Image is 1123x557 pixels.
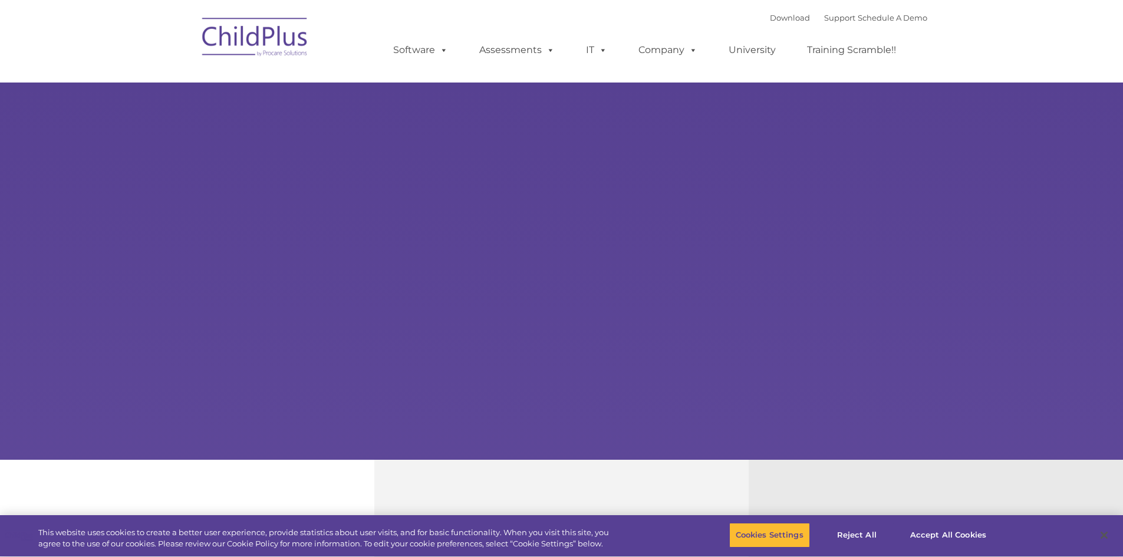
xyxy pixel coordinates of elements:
a: Schedule A Demo [858,13,927,22]
img: ChildPlus by Procare Solutions [196,9,314,68]
a: Support [824,13,855,22]
font: | [770,13,927,22]
a: Assessments [467,38,567,62]
button: Cookies Settings [729,523,810,548]
a: Company [627,38,709,62]
a: Software [381,38,460,62]
a: IT [574,38,619,62]
button: Close [1091,522,1117,548]
button: Reject All [820,523,894,548]
a: University [717,38,788,62]
div: This website uses cookies to create a better user experience, provide statistics about user visit... [38,527,618,550]
a: Training Scramble!! [795,38,908,62]
a: Download [770,13,810,22]
button: Accept All Cookies [904,523,993,548]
